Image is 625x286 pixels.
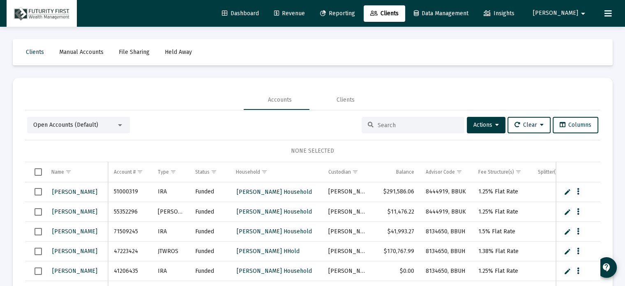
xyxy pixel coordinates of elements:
span: Show filter options for column 'Account #' [137,169,143,175]
span: Columns [560,121,591,128]
span: Actions [473,121,499,128]
span: Show filter options for column 'Type' [170,169,176,175]
a: Held Away [158,44,198,60]
td: 8444919, BBUK [420,182,473,202]
span: [PERSON_NAME] Household [237,208,312,215]
a: [PERSON_NAME] Household [236,265,313,277]
div: Fee Structure(s) [478,169,514,175]
a: Insights [477,5,521,22]
div: Account # [114,169,136,175]
td: 1.25% Flat Rate [473,261,532,281]
a: [PERSON_NAME] Household [236,226,313,237]
div: Select row [35,208,42,216]
td: 8134650, BBUH [420,242,473,261]
a: Edit [564,248,571,255]
td: 8134650, BBUH [420,222,473,242]
span: Show filter options for column 'Fee Structure(s)' [515,169,521,175]
div: Advisor Code [426,169,455,175]
td: 8134650, BBUH [420,261,473,281]
span: [PERSON_NAME] [52,208,97,215]
div: Type [158,169,169,175]
div: NONE SELECTED [32,147,594,155]
span: Revenue [274,10,305,17]
div: Funded [195,267,224,275]
span: [PERSON_NAME] [52,267,97,274]
td: Column Splitter(s) [532,162,582,182]
td: 47223424 [108,242,152,261]
td: $11,476.22 [373,202,420,222]
td: Column Advisor Code [420,162,473,182]
td: Column Balance [373,162,420,182]
a: Clients [19,44,51,60]
td: IRA [152,222,190,242]
button: Clear [507,117,551,133]
td: 71509245 [108,222,152,242]
td: [PERSON_NAME] [323,261,373,281]
div: Status [195,169,210,175]
td: 55352296 [108,202,152,222]
td: [PERSON_NAME] [323,182,373,202]
td: JTWROS [152,242,190,261]
span: Show filter options for column 'Custodian' [352,169,358,175]
mat-icon: arrow_drop_down [578,5,588,22]
span: Insights [484,10,514,17]
td: 51000319 [108,182,152,202]
div: Select row [35,228,42,235]
div: Select row [35,188,42,195]
a: [PERSON_NAME] [51,226,98,237]
a: File Sharing [112,44,156,60]
a: [PERSON_NAME] [51,186,98,198]
td: 1.5% Flat Rate [473,222,532,242]
td: $0.00 [373,261,420,281]
div: Select row [35,267,42,275]
td: Column Household [230,162,322,182]
div: Funded [195,208,224,216]
td: 8444919, BBUK [420,202,473,222]
td: [PERSON_NAME] [152,202,190,222]
span: Manual Accounts [59,49,104,56]
div: Funded [195,228,224,236]
td: IRA [152,182,190,202]
mat-icon: contact_support [602,263,611,272]
td: [PERSON_NAME] [323,242,373,261]
span: [PERSON_NAME] [52,228,97,235]
input: Search [378,122,458,129]
button: Columns [553,117,598,133]
td: Column Account # [108,162,152,182]
a: [PERSON_NAME] Household [236,186,313,198]
span: Reporting [320,10,355,17]
div: Funded [195,188,224,196]
span: Show filter options for column 'Status' [211,169,217,175]
div: Name [51,169,64,175]
span: Held Away [165,49,192,56]
button: [PERSON_NAME] [523,5,598,21]
a: Data Management [407,5,475,22]
div: Splitter(s) [538,169,560,175]
span: [PERSON_NAME] Household [237,228,312,235]
td: 1.25% Flat Rate [473,182,532,202]
span: [PERSON_NAME] [52,188,97,195]
a: Manual Accounts [53,44,110,60]
div: Clients [337,96,355,104]
span: File Sharing [119,49,150,56]
td: 1.25% Flat Rate [473,202,532,222]
td: Column Custodian [323,162,373,182]
span: Clients [26,49,44,56]
a: Dashboard [215,5,265,22]
span: [PERSON_NAME] [52,248,97,255]
span: Data Management [414,10,468,17]
td: $170,767.99 [373,242,420,261]
span: Show filter options for column 'Household' [261,169,268,175]
button: Actions [467,117,505,133]
a: [PERSON_NAME] [51,206,98,218]
a: Edit [564,208,571,216]
div: Household [236,169,260,175]
span: Clients [370,10,399,17]
td: $41,993.27 [373,222,420,242]
a: [PERSON_NAME] [51,265,98,277]
img: Dashboard [13,5,71,22]
span: Clear [514,121,544,128]
td: [PERSON_NAME] [323,222,373,242]
a: Edit [564,228,571,235]
td: Column Fee Structure(s) [473,162,532,182]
